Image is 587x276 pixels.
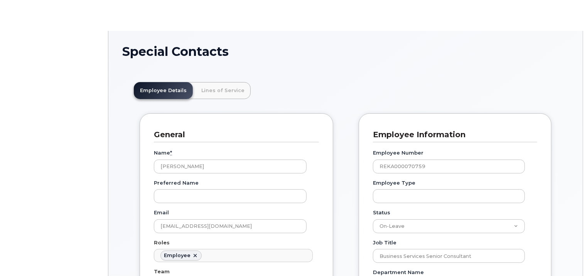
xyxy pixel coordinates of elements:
label: Email [154,209,169,216]
label: Name [154,149,172,157]
label: Team [154,268,170,275]
label: Preferred Name [154,179,199,187]
h3: General [154,130,313,140]
h1: Special Contacts [122,45,569,58]
label: Employee Type [373,179,415,187]
label: Job Title [373,239,396,246]
a: Lines of Service [195,82,251,99]
label: Department Name [373,269,424,276]
h3: Employee Information [373,130,531,140]
label: Status [373,209,390,216]
abbr: required [170,150,172,156]
div: Employee [164,252,191,259]
a: Employee Details [134,82,193,99]
label: Roles [154,239,170,246]
label: Employee Number [373,149,423,157]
